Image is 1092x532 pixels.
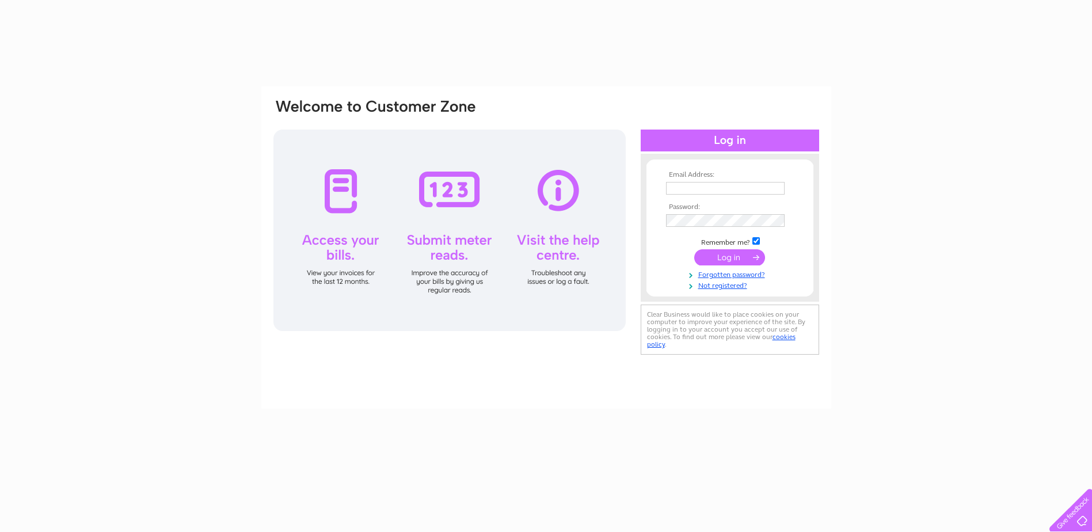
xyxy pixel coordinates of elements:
[694,249,765,265] input: Submit
[663,171,797,179] th: Email Address:
[663,235,797,247] td: Remember me?
[641,305,819,355] div: Clear Business would like to place cookies on your computer to improve your experience of the sit...
[666,279,797,290] a: Not registered?
[663,203,797,211] th: Password:
[666,268,797,279] a: Forgotten password?
[647,333,796,348] a: cookies policy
